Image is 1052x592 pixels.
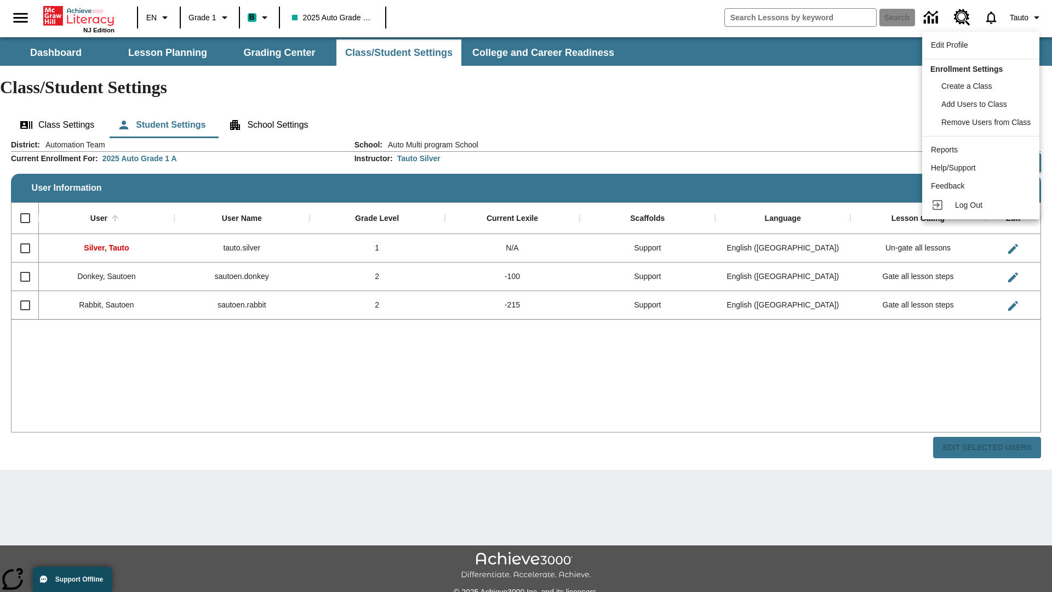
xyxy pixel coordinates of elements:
span: Edit Profile [931,41,968,49]
span: Enrollment Settings [930,65,1003,73]
span: Add Users to Class [941,100,1007,109]
span: Help/Support [931,163,976,172]
span: Reports [931,145,958,154]
span: Log Out [955,201,982,209]
span: Feedback [931,181,964,190]
span: Create a Class [941,82,992,90]
span: Remove Users from Class [941,118,1031,127]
